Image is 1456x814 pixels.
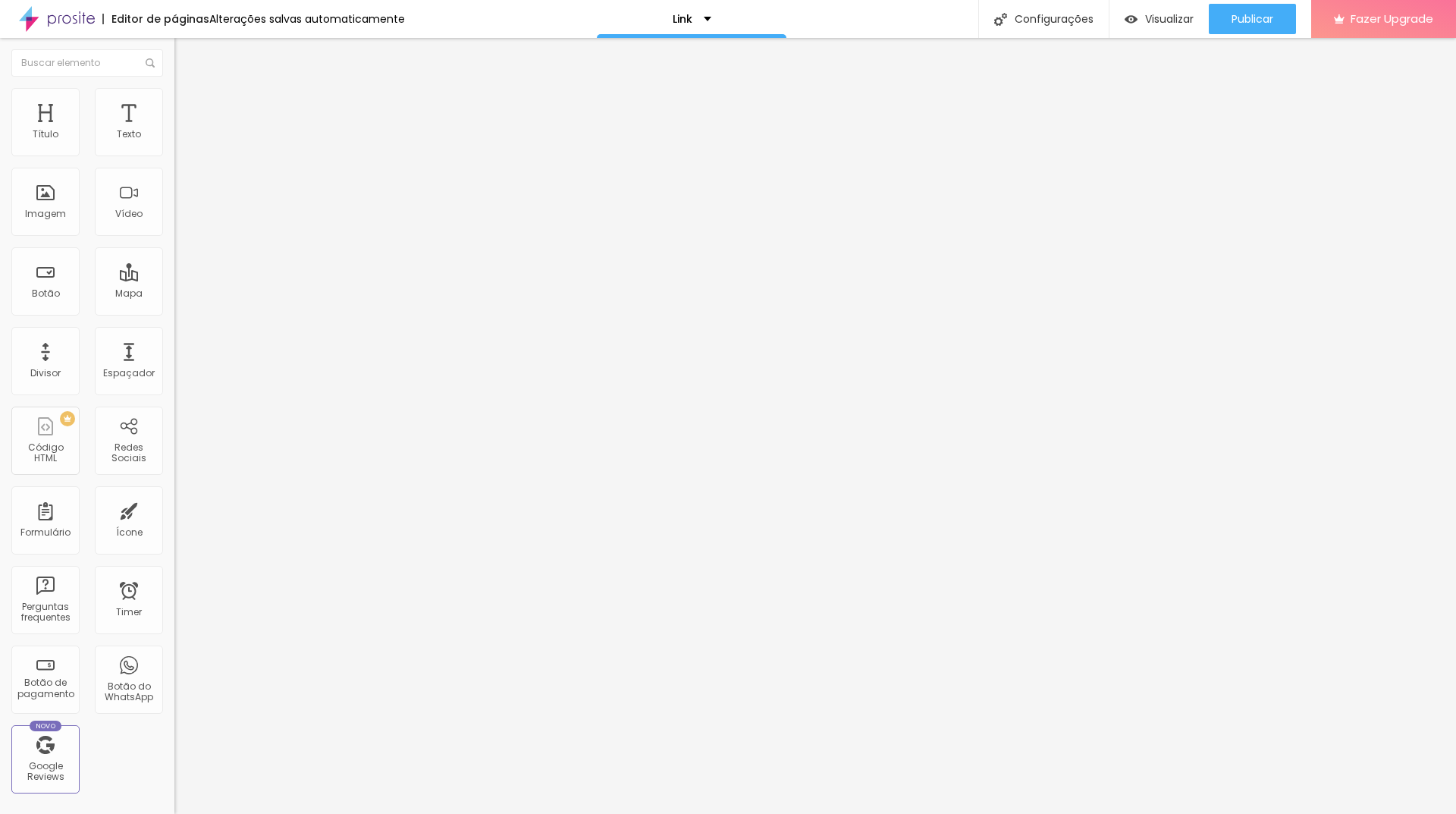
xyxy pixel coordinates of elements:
img: Icone [146,58,155,68]
div: Editor de páginas [102,14,209,24]
img: Icone [994,13,1007,26]
div: Alterações salvas automaticamente [209,14,405,24]
div: Imagem [25,209,66,219]
iframe: Editor [174,38,1456,814]
div: Ícone [116,527,143,538]
span: Visualizar [1145,13,1194,25]
div: Vídeo [115,209,143,219]
div: Novo [30,721,62,731]
div: Botão de pagamento [15,677,75,699]
img: view-1.svg [1125,13,1137,26]
div: Espaçador [103,368,155,379]
button: Visualizar [1109,4,1209,34]
div: Perguntas frequentes [15,602,75,624]
button: Publicar [1209,4,1296,34]
div: Redes Sociais [99,442,158,464]
div: Botão do WhatsApp [99,681,158,703]
div: Botão [32,288,60,299]
div: Código HTML [15,442,75,464]
p: Link [673,14,692,24]
div: Formulário [20,527,71,538]
div: Mapa [115,288,143,299]
div: Google Reviews [15,761,75,783]
div: Divisor [30,368,61,379]
input: Buscar elemento [11,49,163,77]
div: Título [33,129,58,140]
div: Timer [116,607,142,618]
span: Fazer Upgrade [1351,12,1433,25]
div: Texto [117,129,141,140]
span: Publicar [1232,13,1273,25]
